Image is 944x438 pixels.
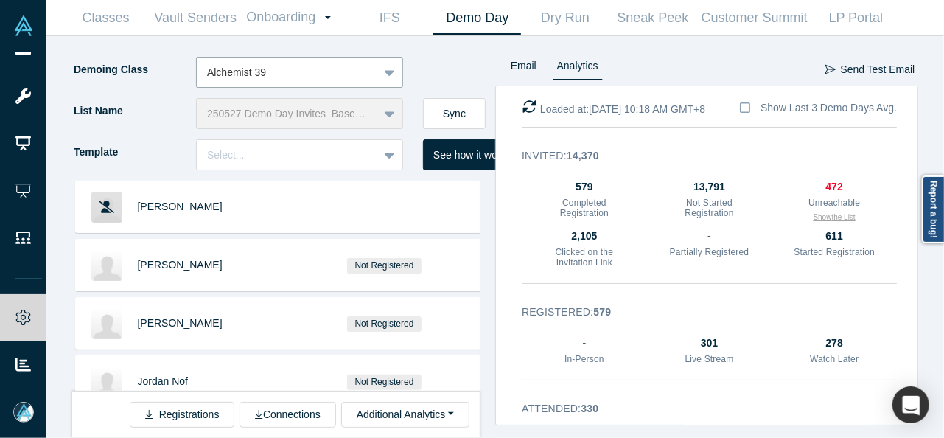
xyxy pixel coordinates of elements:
h3: Completed Registration [543,198,626,219]
a: [PERSON_NAME] [138,317,223,329]
img: Max Brückner's Profile Image [91,250,122,281]
label: List Name [72,98,196,124]
a: [PERSON_NAME] [138,201,223,212]
h3: Live Stream [668,354,750,364]
a: Classes [62,1,150,35]
h3: Partially Registered [668,247,750,257]
a: Sneak Peek [609,1,696,35]
div: 579 [543,179,626,195]
button: Send Test Email [825,57,916,83]
span: Not Registered [347,316,422,332]
a: Email [506,57,542,80]
strong: 330 [581,403,598,414]
a: Vault Senders [150,1,241,35]
h3: Clicked on the Invitation Link [543,247,626,268]
img: Larry Marcus's Profile Image [91,308,122,339]
img: Mia Scott's Account [13,402,34,423]
img: Alchemist Vault Logo [13,15,34,36]
span: Not Registered [347,258,422,274]
a: Report a bug! [922,175,944,243]
h3: Attended : [522,401,876,417]
div: - [543,336,626,351]
div: 2,105 [543,229,626,244]
a: Customer Summit [696,1,812,35]
button: Registrations [130,402,234,428]
a: Onboarding [241,1,346,35]
div: 472 [793,179,875,195]
h3: Started Registration [793,247,875,257]
label: Demoing Class [72,57,196,83]
label: Template [72,139,196,165]
div: 611 [793,229,875,244]
div: Show Last 3 Demo Days Avg. [761,100,897,116]
strong: 579 [593,306,611,318]
span: Not Registered [347,375,422,390]
button: Connections [240,402,335,428]
a: Demo Day [433,1,521,35]
div: - [668,229,750,244]
h3: Not Started Registration [668,198,750,219]
h3: In-Person [543,354,626,364]
h3: Invited : [522,148,876,164]
a: IFS [346,1,433,35]
a: [PERSON_NAME] [138,259,223,271]
img: Jordan Nof's Profile Image [91,366,122,397]
button: See how it works [423,139,522,170]
div: Loaded at: [DATE] 10:18 AM GMT+8 [522,100,705,117]
a: Analytics [552,57,604,80]
a: LP Portal [812,1,900,35]
button: Sync [423,98,486,129]
a: Dry Run [521,1,609,35]
div: 278 [793,336,875,351]
button: Additional Analytics [341,402,469,428]
h3: Unreachable [793,198,875,208]
a: Jordan Nof [138,375,188,387]
div: 301 [668,336,750,351]
button: Showthe List [814,212,856,223]
h3: Watch Later [793,354,875,364]
h3: Registered : [522,305,876,320]
strong: 14,370 [567,150,599,161]
div: 13,791 [668,179,750,195]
